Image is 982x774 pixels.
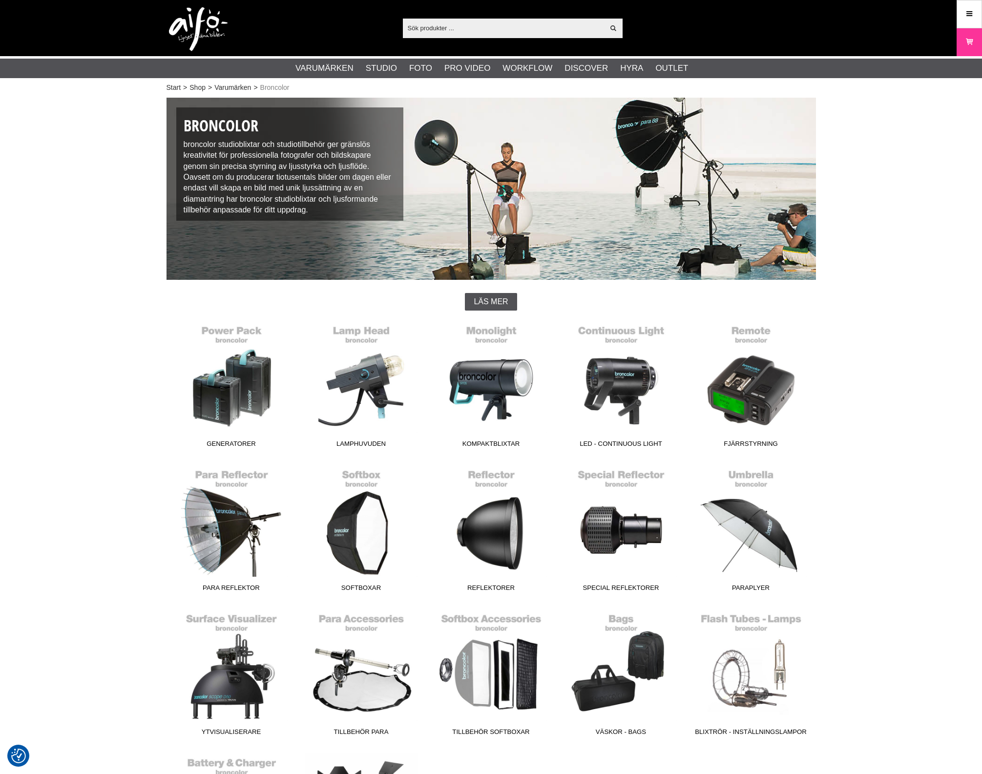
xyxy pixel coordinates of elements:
span: Reflektorer [426,583,556,596]
a: LED - Continuous Light [556,320,686,452]
a: Paraplyer [686,464,816,596]
span: Para Reflektor [167,583,296,596]
span: Tillbehör Softboxar [426,727,556,740]
span: Fjärrstyrning [686,439,816,452]
a: Reflektorer [426,464,556,596]
a: Shop [189,83,206,93]
span: Läs mer [474,297,508,306]
a: Softboxar [296,464,426,596]
a: Tillbehör Para [296,608,426,740]
a: Special Reflektorer [556,464,686,596]
h1: Broncolor [184,115,397,137]
span: Broncolor [260,83,290,93]
span: > [183,83,187,93]
img: Revisit consent button [11,749,26,763]
span: Special Reflektorer [556,583,686,596]
span: Paraplyer [686,583,816,596]
a: Lamphuvuden [296,320,426,452]
span: Kompaktblixtar [426,439,556,452]
a: Studio [366,62,397,75]
a: Ytvisualiserare [167,608,296,740]
a: Väskor - Bags [556,608,686,740]
span: Softboxar [296,583,426,596]
span: > [208,83,212,93]
a: Blixtrör - Inställningslampor [686,608,816,740]
a: Varumärken [214,83,251,93]
span: Generatorer [167,439,296,452]
button: Samtyckesinställningar [11,747,26,765]
a: Workflow [502,62,552,75]
span: Blixtrör - Inställningslampor [686,727,816,740]
span: Lamphuvuden [296,439,426,452]
a: Foto [409,62,432,75]
div: broncolor studioblixtar och studiotillbehör ger gränslös kreativitet för professionella fotografe... [176,107,404,221]
a: Pro Video [444,62,490,75]
a: Discover [564,62,608,75]
input: Sök produkter ... [403,21,605,35]
span: Väskor - Bags [556,727,686,740]
span: LED - Continuous Light [556,439,686,452]
span: Tillbehör Para [296,727,426,740]
a: Outlet [655,62,688,75]
a: Varumärken [295,62,354,75]
a: Generatorer [167,320,296,452]
a: Kompaktblixtar [426,320,556,452]
a: Tillbehör Softboxar [426,608,556,740]
a: Hyra [620,62,643,75]
a: Para Reflektor [167,464,296,596]
img: Broncolor Professional Lighting System [167,98,816,280]
img: logo.png [169,7,228,51]
a: Fjärrstyrning [686,320,816,452]
a: Start [167,83,181,93]
span: Ytvisualiserare [167,727,296,740]
span: > [253,83,257,93]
